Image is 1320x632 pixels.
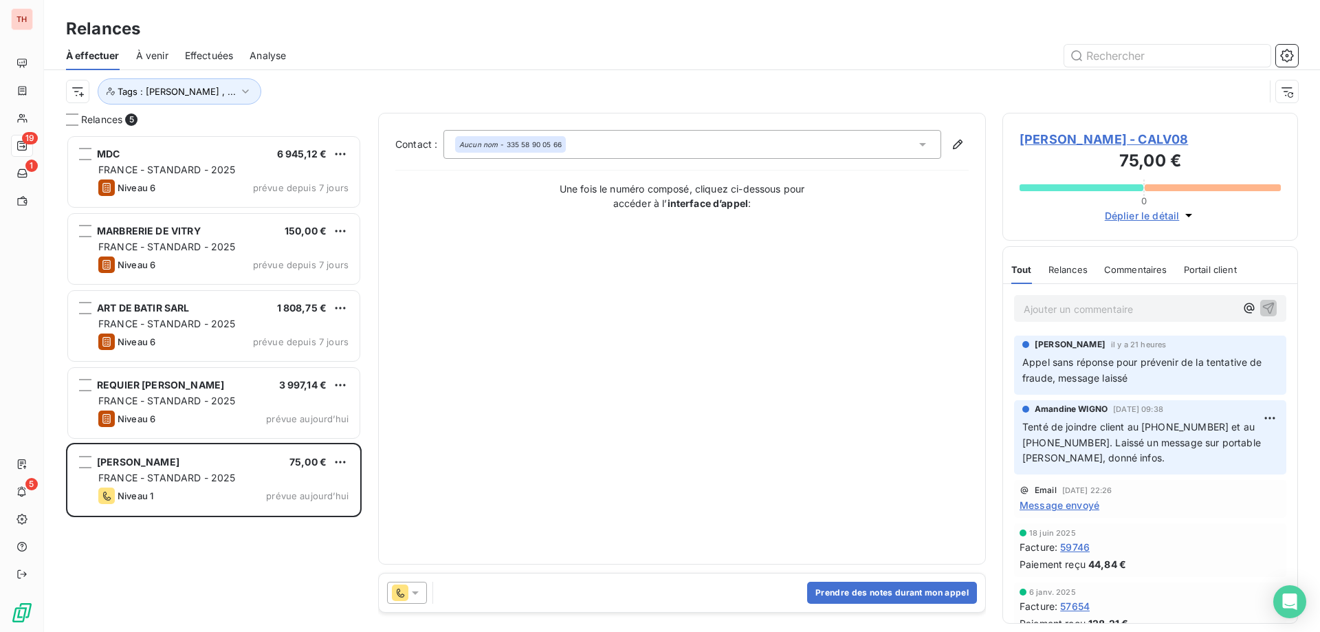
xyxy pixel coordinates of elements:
[1020,599,1057,613] span: Facture :
[136,49,168,63] span: À venir
[118,182,155,193] span: Niveau 6
[97,456,179,468] span: [PERSON_NAME]
[1184,264,1237,275] span: Portail client
[25,160,38,172] span: 1
[118,336,155,347] span: Niveau 6
[279,379,327,391] span: 3 997,14 €
[98,395,236,406] span: FRANCE - STANDARD - 2025
[97,302,190,314] span: ART DE BATIR SARL
[266,413,349,424] span: prévue aujourd’hui
[98,78,261,105] button: Tags : [PERSON_NAME] , ...
[253,259,349,270] span: prévue depuis 7 jours
[1029,588,1076,596] span: 6 janv. 2025
[1062,486,1112,494] span: [DATE] 22:26
[1035,403,1108,415] span: Amandine WIGNO
[11,8,33,30] div: TH
[668,197,749,209] strong: interface d’appel
[25,478,38,490] span: 5
[22,132,38,144] span: 19
[118,259,155,270] span: Niveau 6
[98,318,236,329] span: FRANCE - STANDARD - 2025
[253,182,349,193] span: prévue depuis 7 jours
[1088,616,1128,631] span: 128,21 €
[1020,540,1057,554] span: Facture :
[1020,557,1086,571] span: Paiement reçu
[1020,130,1281,149] span: [PERSON_NAME] - CALV08
[1088,557,1126,571] span: 44,84 €
[253,336,349,347] span: prévue depuis 7 jours
[1273,585,1306,618] div: Open Intercom Messenger
[185,49,234,63] span: Effectuées
[289,456,327,468] span: 75,00 €
[250,49,286,63] span: Analyse
[1011,264,1032,275] span: Tout
[395,138,443,151] label: Contact :
[118,86,236,97] span: Tags : [PERSON_NAME] , ...
[1020,498,1099,512] span: Message envoyé
[1020,616,1086,631] span: Paiement reçu
[125,113,137,126] span: 5
[277,148,327,160] span: 6 945,12 €
[1035,486,1057,494] span: Email
[544,182,819,210] p: Une fois le numéro composé, cliquez ci-dessous pour accéder à l’ :
[1060,599,1090,613] span: 57654
[118,490,153,501] span: Niveau 1
[97,148,120,160] span: MDC
[11,602,33,624] img: Logo LeanPay
[1113,405,1163,413] span: [DATE] 09:38
[1105,208,1180,223] span: Déplier le détail
[277,302,327,314] span: 1 808,75 €
[1022,356,1265,384] span: Appel sans réponse pour prévenir de la tentative de fraude, message laissé
[1060,540,1090,554] span: 59746
[98,241,236,252] span: FRANCE - STANDARD - 2025
[266,490,349,501] span: prévue aujourd’hui
[1064,45,1270,67] input: Rechercher
[285,225,327,237] span: 150,00 €
[97,225,201,237] span: MARBRERIE DE VITRY
[1111,340,1166,349] span: il y a 21 heures
[1101,208,1200,224] button: Déplier le détail
[459,140,498,149] em: Aucun nom
[1104,264,1167,275] span: Commentaires
[1022,421,1264,464] span: Tenté de joindre client au [PHONE_NUMBER] et au [PHONE_NUMBER]. Laissé un message sur portable [P...
[1048,264,1088,275] span: Relances
[1029,529,1076,537] span: 18 juin 2025
[66,135,362,632] div: grid
[81,113,122,127] span: Relances
[98,472,236,483] span: FRANCE - STANDARD - 2025
[66,49,120,63] span: À effectuer
[1035,338,1105,351] span: [PERSON_NAME]
[118,413,155,424] span: Niveau 6
[98,164,236,175] span: FRANCE - STANDARD - 2025
[1141,195,1147,206] span: 0
[1020,149,1281,176] h3: 75,00 €
[807,582,977,604] button: Prendre des notes durant mon appel
[97,379,224,391] span: REQUIER [PERSON_NAME]
[459,140,562,149] div: - 335 58 90 05 66
[66,17,140,41] h3: Relances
